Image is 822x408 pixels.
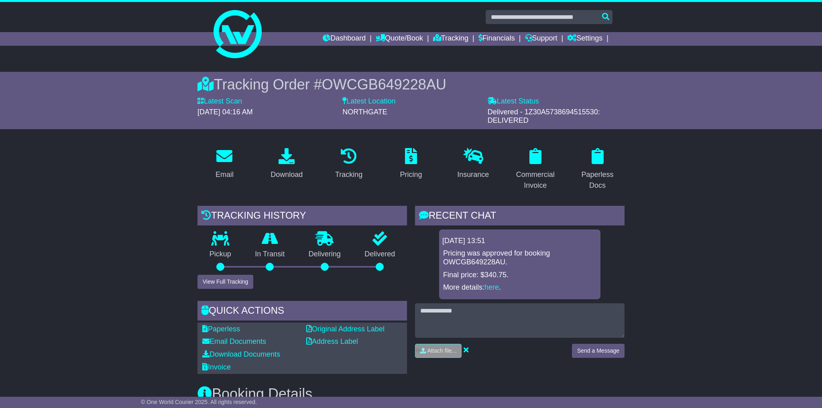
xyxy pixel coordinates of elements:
span: [DATE] 04:16 AM [197,108,253,116]
a: Address Label [306,337,358,345]
span: Delivered - 1Z30A5738694515530: DELIVERED [488,108,600,125]
p: Delivered [353,250,407,259]
div: Email [216,169,234,180]
a: Quote/Book [376,32,423,46]
span: NORTHGATE [342,108,387,116]
div: Download [271,169,303,180]
p: Pickup [197,250,243,259]
a: Invoice [202,363,231,371]
a: Download [265,145,308,183]
label: Latest Location [342,97,395,106]
a: Email Documents [202,337,266,345]
div: Paperless Docs [576,169,619,191]
a: Paperless Docs [570,145,625,194]
div: [DATE] 13:51 [442,237,597,246]
a: Dashboard [323,32,366,46]
p: Final price: $340.75. [443,271,596,280]
div: Insurance [457,169,489,180]
a: Financials [478,32,515,46]
p: In Transit [243,250,297,259]
span: © One World Courier 2025. All rights reserved. [141,399,257,405]
label: Latest Status [488,97,539,106]
a: here [484,283,499,291]
a: Settings [567,32,602,46]
a: Tracking [330,145,368,183]
a: Commercial Invoice [508,145,562,194]
div: Tracking history [197,206,407,227]
a: Tracking [433,32,468,46]
a: Paperless [202,325,240,333]
div: Commercial Invoice [513,169,557,191]
a: Download Documents [202,350,280,358]
label: Latest Scan [197,97,242,106]
p: Delivering [297,250,353,259]
div: Pricing [400,169,422,180]
button: View Full Tracking [197,275,253,289]
span: OWCGB649228AU [322,76,446,93]
p: More details: . [443,283,596,292]
div: RECENT CHAT [415,206,625,227]
h3: Booking Details [197,386,625,402]
div: Tracking [335,169,362,180]
a: Support [525,32,557,46]
div: Tracking Order # [197,76,625,93]
p: Pricing was approved for booking OWCGB649228AU. [443,249,596,266]
a: Insurance [452,145,494,183]
div: Quick Actions [197,301,407,323]
a: Original Address Label [306,325,385,333]
a: Email [210,145,239,183]
button: Send a Message [572,344,625,358]
a: Pricing [395,145,427,183]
